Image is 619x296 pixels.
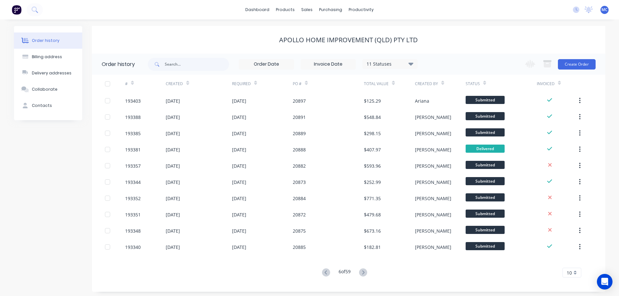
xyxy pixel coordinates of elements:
div: Created [166,75,232,93]
span: Submitted [466,177,505,185]
div: [DATE] [232,195,246,202]
div: Required [232,75,293,93]
div: 193348 [125,227,141,234]
a: dashboard [242,5,273,15]
button: Billing address [14,49,82,65]
div: Contacts [32,103,52,109]
div: $593.96 [364,162,381,169]
span: Submitted [466,161,505,169]
span: Submitted [466,128,505,136]
div: Order history [102,60,135,68]
div: Collaborate [32,86,58,92]
button: Delivery addresses [14,65,82,81]
div: productivity [345,5,377,15]
div: Created By [415,81,438,87]
div: Created By [415,75,466,93]
div: [DATE] [166,146,180,153]
span: Submitted [466,96,505,104]
div: Invoiced [537,75,577,93]
button: Order history [14,32,82,49]
div: $182.81 [364,244,381,251]
div: Invoiced [537,81,555,87]
div: [DATE] [232,227,246,234]
div: [PERSON_NAME] [415,211,451,218]
div: $407.97 [364,146,381,153]
div: Total Value [364,81,389,87]
div: sales [298,5,316,15]
div: Status [466,75,537,93]
div: $548.84 [364,114,381,121]
div: 20873 [293,179,306,186]
div: [PERSON_NAME] [415,244,451,251]
button: Create Order [558,59,596,70]
input: Search... [165,58,229,71]
div: [DATE] [232,97,246,104]
div: [DATE] [166,114,180,121]
div: Ariana [415,97,429,104]
div: 20889 [293,130,306,137]
input: Order Date [239,59,294,69]
div: [DATE] [232,162,246,169]
div: Status [466,81,480,87]
div: PO # [293,81,302,87]
div: 193344 [125,179,141,186]
div: 20875 [293,227,306,234]
div: [DATE] [166,162,180,169]
div: [DATE] [166,97,180,104]
div: [DATE] [166,227,180,234]
span: Submitted [466,242,505,250]
div: $252.99 [364,179,381,186]
div: [DATE] [166,211,180,218]
div: 20884 [293,195,306,202]
div: $125.29 [364,97,381,104]
div: purchasing [316,5,345,15]
div: [PERSON_NAME] [415,130,451,137]
div: # [125,75,166,93]
div: [PERSON_NAME] [415,179,451,186]
div: 6 of 59 [339,268,351,277]
div: 193388 [125,114,141,121]
div: [PERSON_NAME] [415,227,451,234]
div: [PERSON_NAME] [415,146,451,153]
div: Total Value [364,75,415,93]
div: 193357 [125,162,141,169]
div: [DATE] [166,244,180,251]
div: [PERSON_NAME] [415,114,451,121]
span: Submitted [466,226,505,234]
div: 20888 [293,146,306,153]
div: [DATE] [232,114,246,121]
span: Submitted [466,112,505,120]
div: [PERSON_NAME] [415,195,451,202]
div: [DATE] [232,146,246,153]
div: [DATE] [232,211,246,218]
div: 193351 [125,211,141,218]
div: 193352 [125,195,141,202]
span: Submitted [466,193,505,201]
div: [DATE] [166,195,180,202]
div: 20882 [293,162,306,169]
span: MC [601,7,608,13]
div: 193385 [125,130,141,137]
div: [DATE] [166,179,180,186]
div: Delivery addresses [32,70,71,76]
div: $673.16 [364,227,381,234]
div: Required [232,81,251,87]
div: products [273,5,298,15]
div: [DATE] [232,244,246,251]
div: PO # [293,75,364,93]
div: Open Intercom Messenger [597,274,613,290]
span: 10 [567,269,572,276]
div: 193340 [125,244,141,251]
div: 193381 [125,146,141,153]
span: Delivered [466,145,505,153]
input: Invoice Date [301,59,355,69]
div: 20885 [293,244,306,251]
div: [DATE] [232,179,246,186]
div: $479.68 [364,211,381,218]
div: Created [166,81,183,87]
div: 20872 [293,211,306,218]
img: Factory [12,5,21,15]
div: 20891 [293,114,306,121]
span: Submitted [466,210,505,218]
div: 11 Statuses [363,60,417,68]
